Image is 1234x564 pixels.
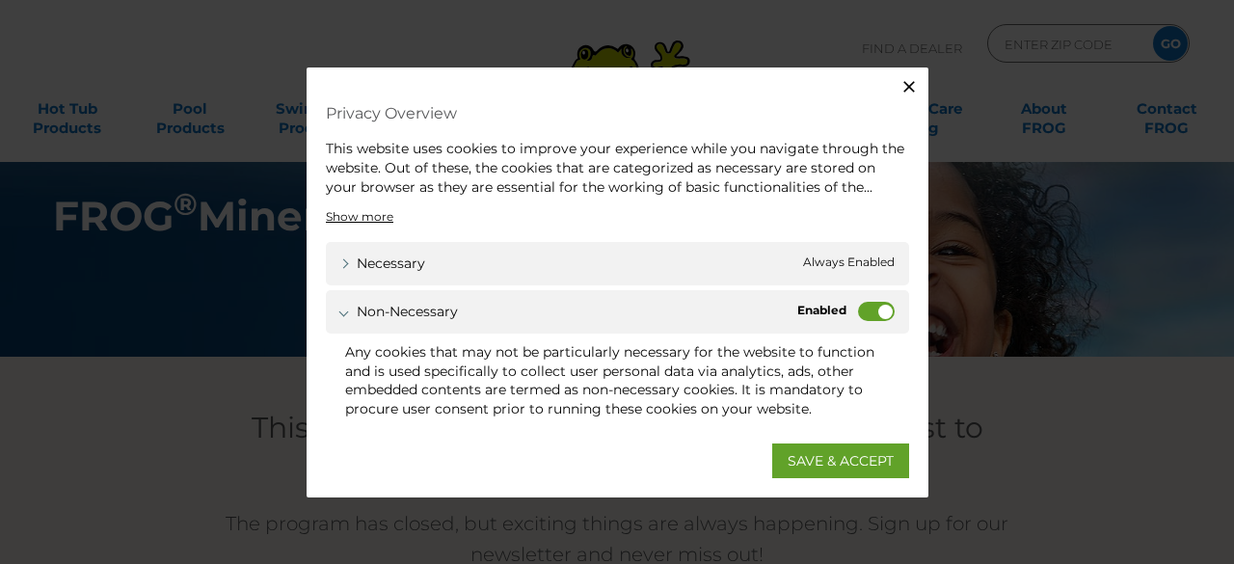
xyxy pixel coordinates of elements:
div: Any cookies that may not be particularly necessary for the website to function and is used specif... [345,343,890,418]
a: SAVE & ACCEPT [772,443,909,477]
h4: Privacy Overview [326,96,909,130]
div: This website uses cookies to improve your experience while you navigate through the website. Out ... [326,140,909,197]
a: Necessary [340,254,425,274]
span: Always Enabled [803,254,895,274]
a: Show more [326,208,393,226]
a: Non-necessary [340,302,458,322]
